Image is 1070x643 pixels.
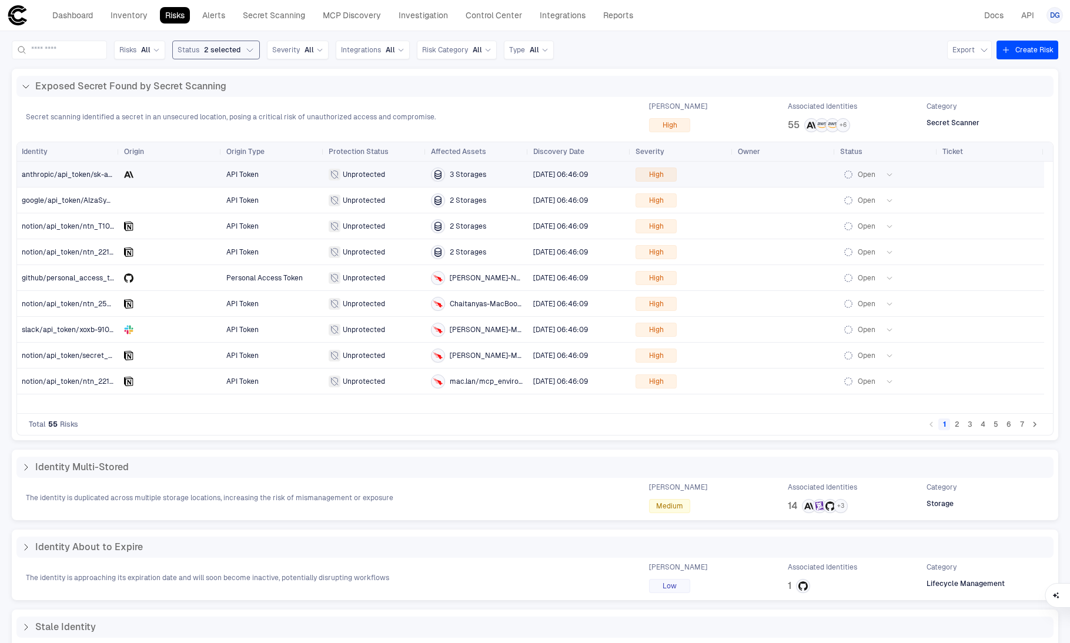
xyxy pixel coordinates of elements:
[22,300,124,308] span: notion/api_token/ntn_254986
[1016,7,1039,24] a: API
[386,45,395,55] span: All
[840,297,894,311] button: Open
[22,170,128,179] span: anthropic/api_token/sk-ant-api
[197,7,230,24] a: Alerts
[951,418,963,430] button: Go to page 2
[226,147,265,156] span: Origin Type
[433,299,443,309] div: Crowdstrike
[35,541,143,553] span: Identity About to Expire
[788,580,791,592] span: 1
[26,573,389,582] span: The identity is approaching its expiration date and will soon become inactive, potentially disrup...
[450,170,486,179] span: 3 Storages
[533,222,588,230] span: [DATE] 06:46:09
[124,351,133,360] div: Notion
[343,377,385,386] span: Unprotected
[343,222,385,231] span: Unprotected
[433,325,443,334] div: Crowdstrike
[649,273,664,283] span: High
[1016,418,1028,430] button: Go to page 7
[788,500,797,512] span: 14
[840,121,847,129] span: + 6
[927,118,979,128] span: Secret Scanner
[530,45,539,55] span: All
[204,45,240,55] span: 2 selected
[22,248,122,256] span: notion/api_token/ntn_221588
[22,326,118,334] span: slack/api_token/xoxb-91038
[964,418,976,430] button: Go to page 3
[598,7,638,24] a: Reports
[124,147,144,156] span: Origin
[840,271,894,285] button: Open
[649,170,664,179] span: High
[29,420,46,429] span: Total
[858,377,875,386] span: Open
[649,483,707,492] span: [PERSON_NAME]
[26,493,393,503] span: The identity is duplicated across multiple storage locations, increasing the risk of mismanagemen...
[22,377,122,386] span: notion/api_token/ntn_221588
[343,273,385,283] span: Unprotected
[1046,7,1063,24] button: DG
[1050,11,1060,20] span: DG
[927,562,957,572] span: Category
[1003,418,1015,430] button: Go to page 6
[858,247,875,257] span: Open
[450,299,524,309] span: Chaitanyas-MacBook-Pro.local/mcp_environment_variables
[119,45,136,55] span: Risks
[837,502,844,510] span: + 3
[343,299,385,309] span: Unprotected
[925,417,1041,431] nav: pagination navigation
[938,418,950,430] button: page 1
[840,374,894,389] button: Open
[12,69,1058,139] div: Exposed Secret Found by Secret ScanningSecret scanning identified a secret in an unsecured locati...
[533,196,588,205] span: [DATE] 06:46:09
[26,112,436,122] span: Secret scanning identified a secret in an unsecured location, posing a critical risk of unauthori...
[927,579,1005,588] span: Lifecycle Management
[663,120,677,130] span: High
[997,41,1058,59] button: Create Risk
[317,7,386,24] a: MCP Discovery
[124,170,133,179] div: Anthropic
[124,325,133,334] div: Slack
[927,499,954,508] span: Storage
[979,7,1009,24] a: Docs
[343,170,385,179] span: Unprotected
[22,196,121,205] span: google/api_token/AIzaSyB1p-
[48,420,58,429] span: 55
[533,274,588,282] span: [DATE] 06:46:09
[226,351,259,360] span: API Token
[60,420,78,429] span: Risks
[840,349,894,363] button: Open
[840,323,894,337] button: Open
[534,7,591,24] a: Integrations
[533,377,588,386] span: [DATE] 06:46:09
[788,119,800,131] span: 55
[788,102,857,111] span: Associated Identities
[124,247,133,257] div: Notion
[858,325,875,334] span: Open
[840,193,894,207] button: Open
[840,219,894,233] button: Open
[35,621,96,633] span: Stale Identity
[649,196,664,205] span: High
[343,196,385,205] span: Unprotected
[450,351,524,360] span: [PERSON_NAME]-MacBook-Pro.local/mcp_environment_variables
[533,248,588,256] span: [DATE] 06:46:09
[433,377,443,386] div: Crowdstrike
[473,45,482,55] span: All
[649,247,664,257] span: High
[533,300,588,308] span: [DATE] 06:46:09
[649,562,707,572] span: [PERSON_NAME]
[450,377,524,386] span: mac.lan/mcp_environment_variables
[788,562,857,572] span: Associated Identities
[858,222,875,231] span: Open
[47,7,98,24] a: Dashboard
[942,147,963,156] span: Ticket
[450,325,524,334] span: [PERSON_NAME]-MacBook-Pro.local/mcp_environment_variables
[858,196,875,205] span: Open
[649,222,664,231] span: High
[858,351,875,360] span: Open
[226,274,303,282] span: Personal Access Token
[226,377,259,386] span: API Token
[636,147,664,156] span: Severity
[649,299,664,309] span: High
